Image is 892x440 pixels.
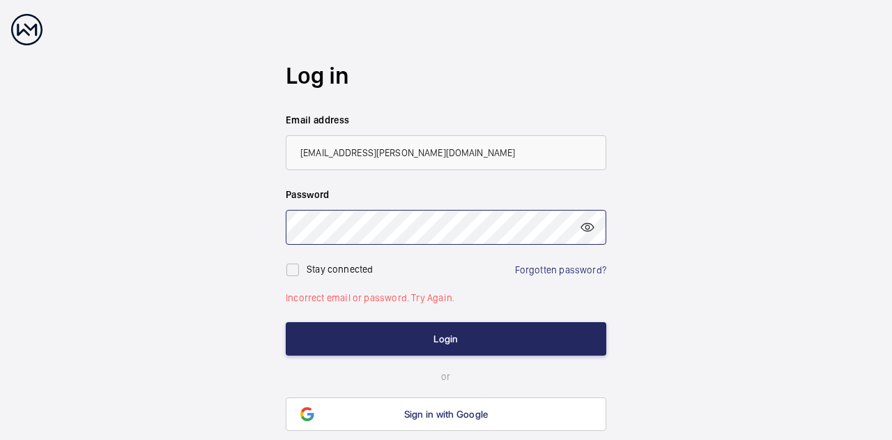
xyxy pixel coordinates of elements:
[307,264,374,275] label: Stay connected
[286,113,606,127] label: Email address
[286,135,606,170] input: Your email address
[515,264,606,275] a: Forgotten password?
[286,291,606,305] p: Incorrect email or password. Try Again.
[404,409,489,420] span: Sign in with Google
[286,188,606,202] label: Password
[286,322,606,356] button: Login
[286,370,606,384] p: or
[286,59,606,92] h2: Log in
